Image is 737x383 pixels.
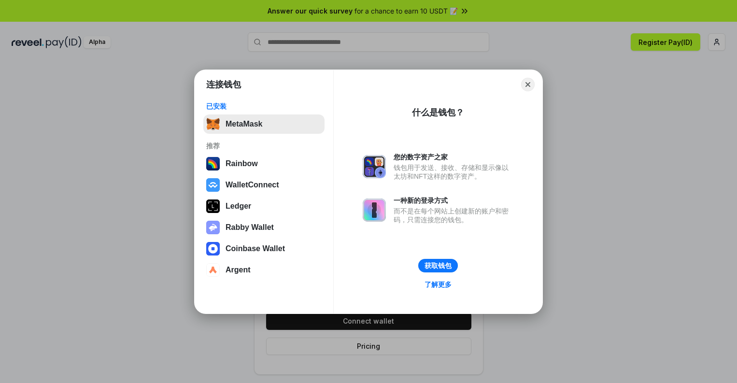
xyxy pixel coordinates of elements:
button: Rainbow [203,154,325,173]
div: 已安装 [206,102,322,111]
img: svg+xml,%3Csvg%20fill%3D%22none%22%20height%3D%2233%22%20viewBox%3D%220%200%2035%2033%22%20width%... [206,117,220,131]
div: 您的数字资产之家 [394,153,513,161]
button: Argent [203,260,325,280]
button: MetaMask [203,114,325,134]
a: 了解更多 [419,278,457,291]
img: svg+xml,%3Csvg%20width%3D%22120%22%20height%3D%22120%22%20viewBox%3D%220%200%20120%20120%22%20fil... [206,157,220,170]
button: Close [521,78,535,91]
h1: 连接钱包 [206,79,241,90]
img: svg+xml,%3Csvg%20xmlns%3D%22http%3A%2F%2Fwww.w3.org%2F2000%2Fsvg%22%20fill%3D%22none%22%20viewBox... [206,221,220,234]
div: WalletConnect [226,181,279,189]
img: svg+xml,%3Csvg%20width%3D%2228%22%20height%3D%2228%22%20viewBox%3D%220%200%2028%2028%22%20fill%3D... [206,178,220,192]
img: svg+xml,%3Csvg%20xmlns%3D%22http%3A%2F%2Fwww.w3.org%2F2000%2Fsvg%22%20fill%3D%22none%22%20viewBox... [363,155,386,178]
img: svg+xml,%3Csvg%20width%3D%2228%22%20height%3D%2228%22%20viewBox%3D%220%200%2028%2028%22%20fill%3D... [206,263,220,277]
button: Rabby Wallet [203,218,325,237]
div: 钱包用于发送、接收、存储和显示像以太坊和NFT这样的数字资产。 [394,163,513,181]
div: 什么是钱包？ [412,107,464,118]
img: svg+xml,%3Csvg%20xmlns%3D%22http%3A%2F%2Fwww.w3.org%2F2000%2Fsvg%22%20fill%3D%22none%22%20viewBox... [363,199,386,222]
img: svg+xml,%3Csvg%20width%3D%2228%22%20height%3D%2228%22%20viewBox%3D%220%200%2028%2028%22%20fill%3D... [206,242,220,255]
div: MetaMask [226,120,262,128]
div: 了解更多 [425,280,452,289]
button: 获取钱包 [418,259,458,272]
div: 推荐 [206,142,322,150]
div: 而不是在每个网站上创建新的账户和密码，只需连接您的钱包。 [394,207,513,224]
div: Rabby Wallet [226,223,274,232]
div: 一种新的登录方式 [394,196,513,205]
img: svg+xml,%3Csvg%20xmlns%3D%22http%3A%2F%2Fwww.w3.org%2F2000%2Fsvg%22%20width%3D%2228%22%20height%3... [206,199,220,213]
div: Ledger [226,202,251,211]
div: Rainbow [226,159,258,168]
button: Ledger [203,197,325,216]
button: WalletConnect [203,175,325,195]
div: 获取钱包 [425,261,452,270]
div: Coinbase Wallet [226,244,285,253]
button: Coinbase Wallet [203,239,325,258]
div: Argent [226,266,251,274]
